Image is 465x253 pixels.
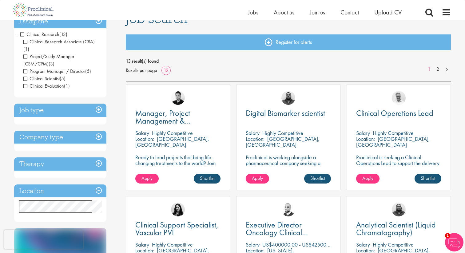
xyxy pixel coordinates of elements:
[171,91,185,105] img: Anderson Maldonado
[14,104,106,117] h3: Job type
[356,135,430,148] p: [GEOGRAPHIC_DATA], [GEOGRAPHIC_DATA]
[14,184,106,198] h3: Location
[135,135,154,142] span: Location:
[16,30,18,39] span: -
[4,230,83,249] iframe: reCAPTCHA
[274,8,294,16] a: About us
[135,135,209,148] p: [GEOGRAPHIC_DATA], [GEOGRAPHIC_DATA]
[246,135,264,142] span: Location:
[23,75,66,82] span: Clinical Scientist
[246,135,320,148] p: [GEOGRAPHIC_DATA], [GEOGRAPHIC_DATA]
[23,46,29,52] span: (1)
[49,61,54,67] span: (3)
[135,154,221,184] p: Ready to lead projects that bring life-changing treatments to the world? Join our client at the f...
[415,174,441,184] a: Shortlist
[356,129,370,136] span: Salary
[135,241,149,248] span: Salary
[152,241,193,248] p: Highly Competitive
[246,154,331,184] p: Proclinical is working alongside a pharmaceutical company seeking a Digital Biomarker Scientist t...
[246,108,325,118] span: Digital Biomarker scientist
[248,8,258,16] a: Jobs
[281,91,295,105] img: Ashley Bennett
[246,129,260,136] span: Salary
[340,8,359,16] a: Contact
[23,38,95,52] span: Clinical Research Associate (CRA)
[85,68,91,74] span: (5)
[246,221,331,236] a: Executive Director Oncology Clinical Development
[362,175,373,181] span: Apply
[23,53,74,67] span: Project/Study Manager (CSM/CPM)
[262,241,360,248] p: US$400000.00 - US$425000.00 per annum
[246,109,331,117] a: Digital Biomarker scientist
[60,75,66,82] span: (5)
[356,135,375,142] span: Location:
[152,129,193,136] p: Highly Competitive
[356,219,436,238] span: Analytical Scientist (Liquid Chromatography)
[252,175,263,181] span: Apply
[59,31,67,38] span: (13)
[23,68,91,74] span: Program Manager / Director
[23,83,70,89] span: Clinical Evaluation
[14,15,106,28] h3: Discipline
[356,109,441,117] a: Clinical Operations Lead
[23,38,95,45] span: Clinical Research Associate (CRA)
[23,68,85,74] span: Program Manager / Director
[373,241,414,248] p: Highly Competitive
[135,108,201,134] span: Manager, Project Management & Operational Delivery
[392,91,406,105] img: Joshua Bye
[135,174,159,184] a: Apply
[246,174,269,184] a: Apply
[126,57,451,66] span: 13 result(s) found
[135,129,149,136] span: Salary
[14,131,106,144] h3: Company type
[262,129,303,136] p: Highly Competitive
[356,154,441,172] p: Proclinical is seeking a Clinical Operations Lead to support the delivery of clinical trials in o...
[281,203,295,216] img: Vikram Nadgir
[373,129,414,136] p: Highly Competitive
[356,241,370,248] span: Salary
[304,174,331,184] a: Shortlist
[246,241,260,248] span: Salary
[194,174,221,184] a: Shortlist
[246,219,308,245] span: Executive Director Oncology Clinical Development
[425,66,434,73] a: 1
[374,8,402,16] a: Upload CV
[126,66,157,75] span: Results per page
[14,157,106,171] h3: Therapy
[141,175,153,181] span: Apply
[310,8,325,16] a: Join us
[135,219,218,238] span: Clinical Support Specialist, Vascular PVI
[23,83,64,89] span: Clinical Evaluation
[171,203,185,216] img: Indre Stankeviciute
[135,221,221,236] a: Clinical Support Specialist, Vascular PVI
[161,67,171,73] a: 12
[445,233,450,238] span: 1
[392,203,406,216] img: Ashley Bennett
[126,34,451,50] a: Register for alerts
[356,108,433,118] span: Clinical Operations Lead
[20,31,59,38] span: Clinical Research
[433,66,442,73] a: 2
[20,31,67,38] span: Clinical Research
[356,221,441,236] a: Analytical Scientist (Liquid Chromatography)
[445,233,463,251] img: Chatbot
[135,109,221,125] a: Manager, Project Management & Operational Delivery
[23,75,60,82] span: Clinical Scientist
[64,83,70,89] span: (1)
